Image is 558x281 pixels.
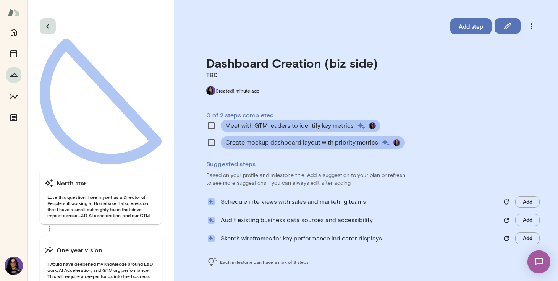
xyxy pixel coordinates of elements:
button: Add [515,196,540,208]
p: Audit existing business data sources and accessibility [221,216,498,225]
img: Mento [8,5,20,19]
img: Cassidy Edwards [5,257,23,275]
h6: One year vision [57,245,102,255]
p: to see more suggestions - you can always edit after adding. [206,179,540,187]
h6: Suggested steps [206,159,540,169]
h6: North star [57,179,87,188]
p: TBD [206,71,540,80]
span: Love this question. I see myself as a Director of People still working at Homebase. I also envisi... [44,194,157,218]
p: Sketch wireframes for key performance indicator displays [221,234,498,243]
div: Meet with GTM leaders to identify key metricsCassidy Edwards [221,120,380,132]
p: Based on your profile and milestone title. Add a suggestion to your plan or refresh [206,172,540,179]
p: Schedule interviews with sales and marketing teams [221,197,498,206]
h4: Dashboard Creation (biz side) [206,56,540,70]
button: Sessions [6,46,21,61]
button: Growth Plan [6,67,21,83]
button: Add step [450,18,492,34]
h6: 0 of 2 steps completed [206,110,540,120]
img: Cassidy Edwards [206,86,215,95]
img: Cassidy Edwards [369,122,376,129]
span: Create mockup dashboard layout with priority metrics [225,138,378,147]
img: Cassidy Edwards [393,139,400,146]
div: Create mockup dashboard layout with priority metricsCassidy Edwards [221,136,405,149]
span: Created 1 minute ago [215,88,259,94]
span: Meet with GTM leaders to identify key metrics [225,121,354,130]
button: Home [6,24,21,40]
button: North starLove this question. I see myself as a Director of People still working at Homebase. I a... [40,169,162,224]
span: Each milestone can have a max of 8 steps. [220,259,309,265]
button: Add [515,232,540,244]
button: Documents [6,110,21,125]
button: Add [515,214,540,226]
button: Insights [6,89,21,104]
